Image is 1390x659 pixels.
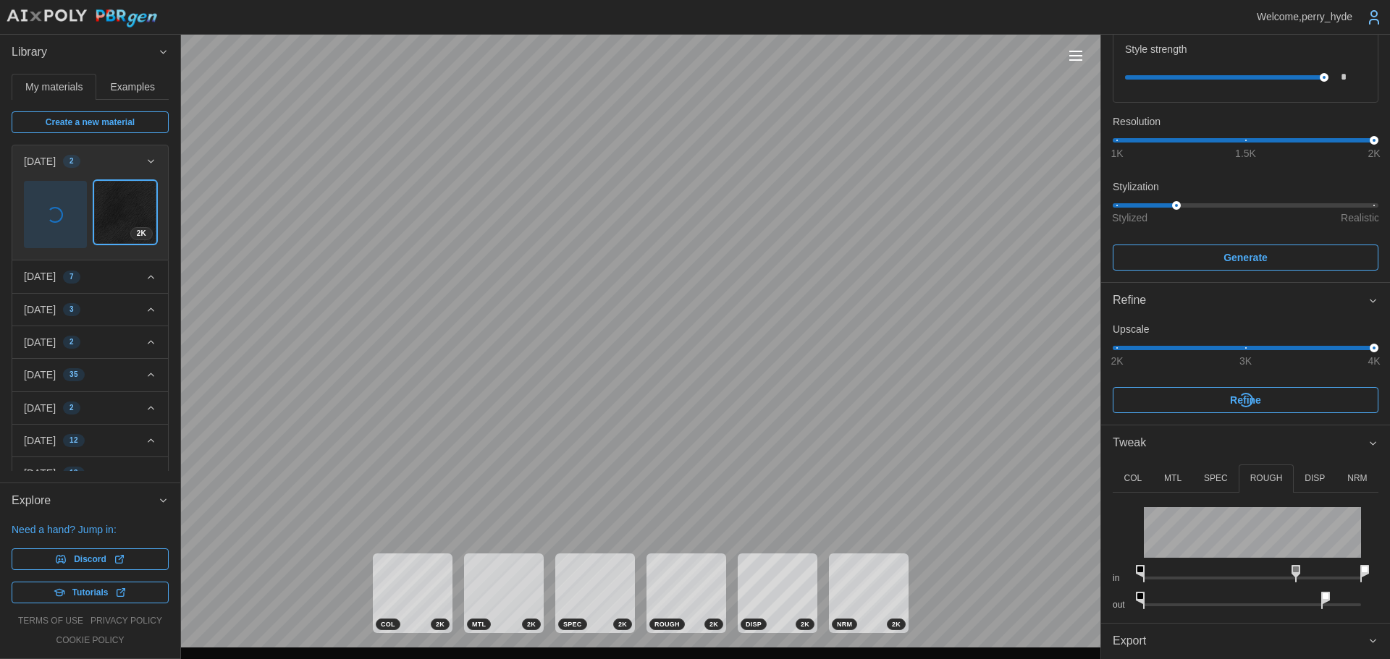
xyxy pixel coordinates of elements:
[12,359,168,391] button: [DATE]35
[24,154,56,169] p: [DATE]
[1230,388,1261,412] span: Refine
[1347,472,1367,485] p: NRM
[12,111,169,133] a: Create a new material
[18,615,83,627] a: terms of use
[12,425,168,456] button: [DATE]12
[1113,624,1368,659] span: Export
[1113,292,1368,310] div: Refine
[24,269,56,284] p: [DATE]
[709,619,718,629] span: 2 K
[1305,472,1325,485] p: DISP
[12,294,168,326] button: [DATE]3
[69,156,74,167] span: 2
[801,619,809,629] span: 2 K
[69,402,74,414] span: 2
[1101,624,1390,659] button: Export
[46,112,135,132] span: Create a new material
[12,145,168,177] button: [DATE]2
[472,619,486,629] span: MTL
[24,466,56,480] p: [DATE]
[527,619,536,629] span: 2 K
[618,619,627,629] span: 2 K
[24,335,56,349] p: [DATE]
[24,367,56,382] p: [DATE]
[6,9,158,28] img: AIxPoly PBRgen
[1113,572,1132,584] p: in
[1066,46,1086,66] button: Toggle viewport controls
[1113,245,1378,271] button: Generate
[69,336,74,348] span: 2
[1101,283,1390,318] button: Refine
[12,483,158,519] span: Explore
[1257,9,1352,24] p: Welcome, perry_hyde
[12,582,169,603] a: Tutorials
[69,304,74,315] span: 3
[1113,599,1132,611] p: out
[1113,425,1368,461] span: Tweak
[12,35,158,70] span: Library
[1204,472,1228,485] p: SPEC
[24,401,56,415] p: [DATE]
[1223,245,1268,270] span: Generate
[69,271,74,283] span: 7
[1125,42,1366,56] p: Style strength
[837,619,852,629] span: NRM
[12,548,169,570] a: Discord
[436,619,445,629] span: 2 K
[1101,425,1390,461] button: Tweak
[69,369,78,380] span: 35
[1250,472,1283,485] p: ROUGH
[1124,472,1142,485] p: COL
[25,82,83,92] span: My materials
[12,522,169,537] p: Need a hand? Jump in:
[94,181,157,244] a: h0KIzRaBGHdLWbBnCYSq2K
[892,619,901,629] span: 2 K
[1113,179,1378,194] p: Stylization
[90,615,162,627] a: privacy policy
[654,619,680,629] span: ROUGH
[137,228,146,239] span: 2 K
[12,177,168,260] div: [DATE]2
[1164,472,1181,485] p: MTL
[74,549,106,569] span: Discord
[24,433,56,448] p: [DATE]
[69,435,78,446] span: 12
[563,619,582,629] span: SPEC
[746,619,762,629] span: DISP
[381,619,395,629] span: COL
[24,302,56,317] p: [DATE]
[69,467,78,479] span: 19
[1113,114,1378,129] p: Resolution
[1113,387,1378,413] button: Refine
[56,634,124,647] a: cookie policy
[1113,322,1378,336] p: Upscale
[1101,318,1390,425] div: Refine
[72,582,109,603] span: Tutorials
[12,260,168,292] button: [DATE]7
[12,392,168,424] button: [DATE]2
[12,326,168,358] button: [DATE]2
[95,182,156,243] img: h0KIzRaBGHdLWbBnCYSq
[1101,461,1390,622] div: Tweak
[111,82,155,92] span: Examples
[12,457,168,489] button: [DATE]19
